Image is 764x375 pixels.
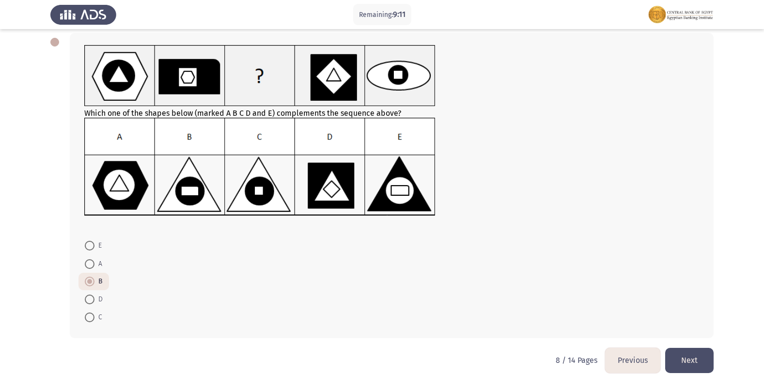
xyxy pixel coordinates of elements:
[605,348,660,373] button: load previous page
[648,1,714,28] img: Assessment logo of FOCUS Assessment 3 Modules EN
[393,10,405,19] span: 9:11
[94,294,103,305] span: D
[94,240,102,251] span: E
[50,1,116,28] img: Assess Talent Management logo
[84,45,436,107] img: UkFYMDA5MUEucG5nMTYyMjAzMzE3MTk3Nw==.png
[84,118,436,216] img: UkFYMDA5MUIucG5nMTYyMjAzMzI0NzA2Ng==.png
[94,312,102,323] span: C
[94,258,102,270] span: A
[665,348,714,373] button: load next page
[84,45,699,227] div: Which one of the shapes below (marked A B C D and E) complements the sequence above?
[359,9,405,21] p: Remaining:
[556,356,597,365] p: 8 / 14 Pages
[94,276,103,287] span: B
